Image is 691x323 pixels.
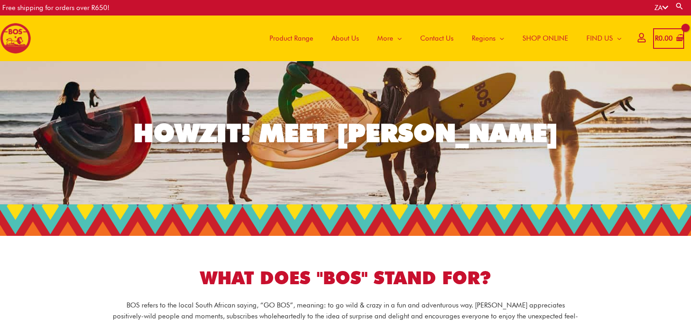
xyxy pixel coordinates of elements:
[420,25,454,52] span: Contact Us
[260,16,322,61] a: Product Range
[368,16,411,61] a: More
[377,25,393,52] span: More
[463,16,513,61] a: Regions
[654,4,668,12] a: ZA
[332,25,359,52] span: About Us
[322,16,368,61] a: About Us
[472,25,496,52] span: Regions
[675,2,684,10] a: Search button
[90,266,601,291] h1: WHAT DOES "BOS" STAND FOR?
[513,16,577,61] a: SHOP ONLINE
[655,34,673,42] bdi: 0.00
[655,34,659,42] span: R
[411,16,463,61] a: Contact Us
[269,25,313,52] span: Product Range
[586,25,613,52] span: FIND US
[653,28,684,49] a: View Shopping Cart, empty
[522,25,568,52] span: SHOP ONLINE
[133,120,558,146] div: HOWZIT! MEET [PERSON_NAME]
[253,16,631,61] nav: Site Navigation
